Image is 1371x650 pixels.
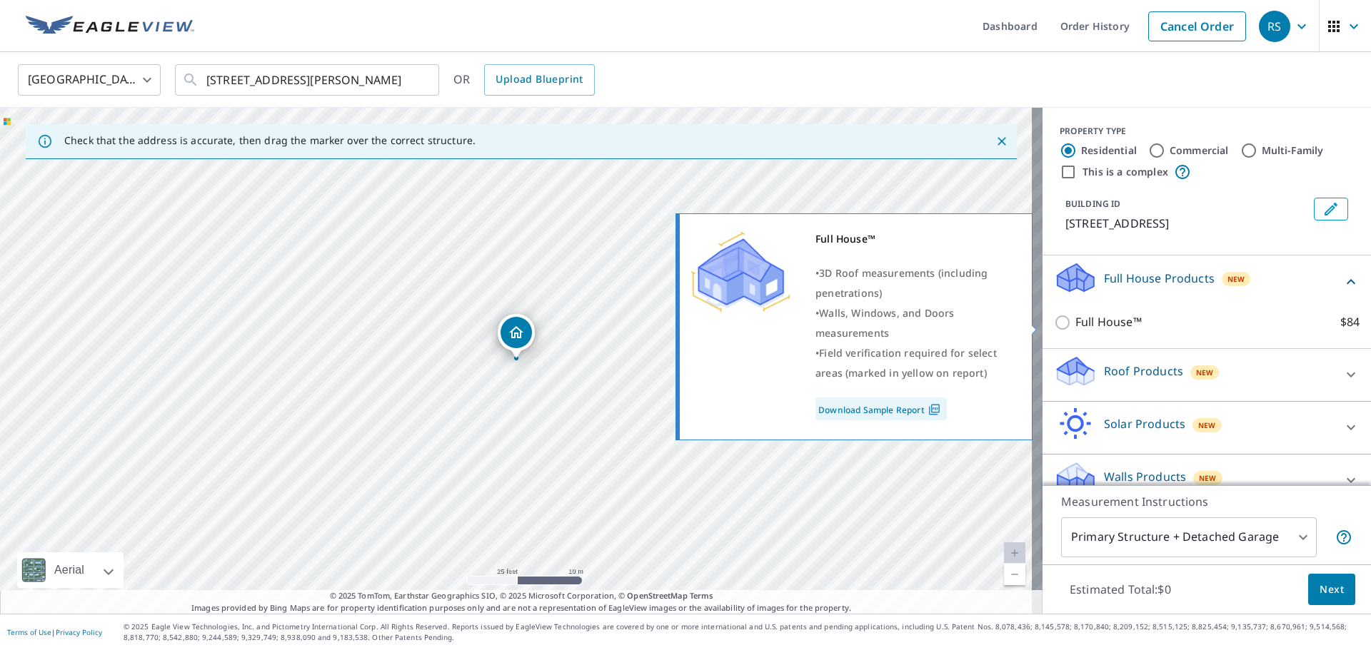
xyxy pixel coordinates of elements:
div: Aerial [50,552,89,588]
div: Primary Structure + Detached Garage [1061,517,1317,557]
label: Residential [1081,143,1137,158]
p: [STREET_ADDRESS] [1065,215,1308,232]
p: Solar Products [1104,415,1185,432]
p: BUILDING ID [1065,198,1120,210]
p: Estimated Total: $0 [1058,574,1182,605]
span: Walls, Windows, and Doors measurements [815,306,954,340]
a: Current Level 20, Zoom Out [1004,564,1025,585]
input: Search by address or latitude-longitude [206,60,410,100]
div: Dropped pin, building 1, Residential property, 717 Monterrey Ter Mchenry, IL 60050 [498,314,535,358]
div: RS [1259,11,1290,42]
p: Full House™ [1075,313,1142,331]
a: Privacy Policy [56,627,102,637]
button: Close [993,132,1011,151]
div: Full House™ [815,229,1014,249]
span: New [1227,273,1245,285]
div: • [815,303,1014,343]
div: Aerial [17,552,124,588]
img: Pdf Icon [925,403,944,416]
a: Terms [690,590,713,601]
div: • [815,343,1014,383]
img: Premium [690,229,790,315]
button: Edit building 1 [1314,198,1348,220]
a: Terms of Use [7,627,51,637]
span: Next [1320,581,1344,599]
p: Full House Products [1104,270,1215,287]
div: Solar ProductsNew [1054,407,1360,448]
div: Roof ProductsNew [1054,355,1360,395]
span: © 2025 TomTom, Earthstar Geographics SIO, © 2025 Microsoft Corporation, © [330,590,713,602]
span: New [1199,472,1217,484]
a: OpenStreetMap [627,590,687,601]
a: Cancel Order [1148,11,1246,41]
img: EV Logo [26,16,194,37]
span: New [1196,367,1214,378]
div: • [815,263,1014,303]
p: © 2025 Eagle View Technologies, Inc. and Pictometry International Corp. All Rights Reserved. Repo... [124,621,1364,643]
a: Current Level 20, Zoom In Disabled [1004,542,1025,564]
p: Check that the address is accurate, then drag the marker over the correct structure. [64,134,476,147]
button: Next [1308,574,1355,606]
span: Your report will include the primary structure and a detached garage if one exists. [1335,529,1352,546]
span: Upload Blueprint [496,71,583,88]
span: New [1198,420,1216,431]
label: Commercial [1170,143,1229,158]
div: [GEOGRAPHIC_DATA] [18,60,161,100]
p: Roof Products [1104,362,1183,380]
span: 3D Roof measurements (including penetrations) [815,266,988,300]
div: OR [453,64,595,96]
p: $84 [1340,313,1360,331]
label: This is a complex [1083,165,1168,179]
a: Download Sample Report [815,397,947,420]
div: PROPERTY TYPE [1060,125,1354,138]
p: Measurement Instructions [1061,493,1352,510]
span: Field verification required for select areas (marked in yellow on report) [815,346,997,380]
div: Walls ProductsNew [1054,460,1360,501]
p: Walls Products [1104,468,1186,485]
div: Full House ProductsNew [1054,261,1360,302]
a: Upload Blueprint [484,64,594,96]
label: Multi-Family [1262,143,1324,158]
p: | [7,628,102,636]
